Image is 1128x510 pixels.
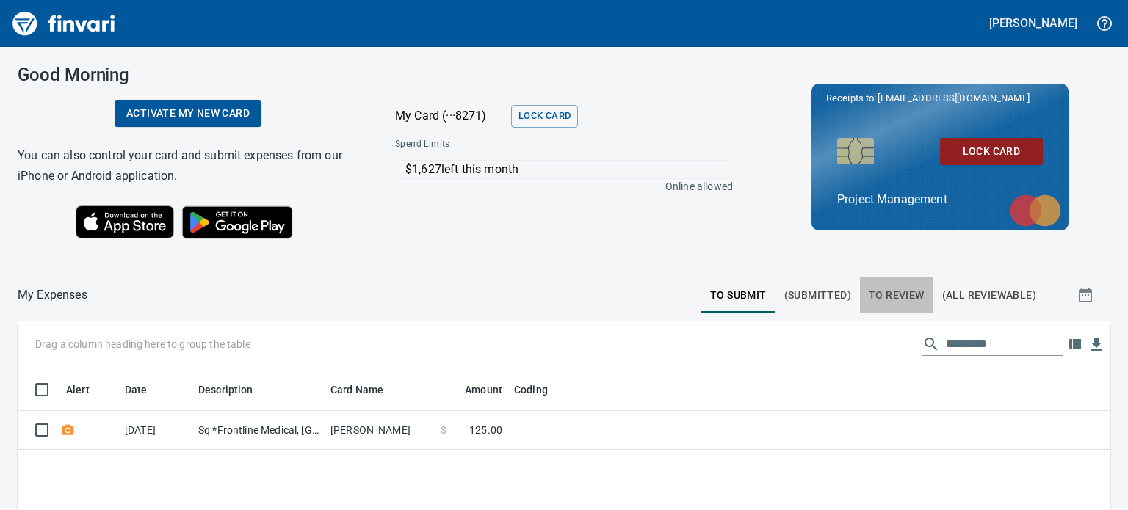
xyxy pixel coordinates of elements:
button: Choose columns to display [1063,333,1085,355]
p: Drag a column heading here to group the table [35,337,250,351]
span: Activate my new card [126,104,250,123]
p: $1,627 left this month [405,161,730,178]
span: (All Reviewable) [942,286,1036,305]
nav: breadcrumb [18,286,87,304]
td: [DATE] [119,411,192,450]
p: Receipts to: [826,91,1054,106]
span: Card Name [330,381,383,398]
img: mastercard.svg [1002,187,1069,234]
span: $ [441,423,446,437]
span: Date [125,381,167,398]
span: [EMAIL_ADDRESS][DOMAIN_NAME] [876,91,1030,105]
span: Card Name [330,381,402,398]
span: Date [125,381,148,398]
button: Download Table [1085,334,1107,356]
h3: Good Morning [18,65,358,85]
p: Online allowed [383,179,733,194]
p: My Card (···8271) [395,107,505,125]
h5: [PERSON_NAME] [989,15,1077,31]
span: 125.00 [469,423,502,437]
span: Receipt Required [60,425,76,434]
span: To Review [869,286,925,305]
span: Lock Card [518,108,571,125]
img: Get it on Google Play [174,198,300,247]
span: Amount [446,381,502,398]
span: Spend Limits [395,137,590,152]
button: [PERSON_NAME] [986,12,1081,34]
img: Download on the App Store [76,205,174,238]
td: [PERSON_NAME] [325,411,435,450]
span: Amount [465,381,502,398]
p: My Expenses [18,286,87,304]
button: Show transactions within a particular date range [1063,277,1110,313]
span: Lock Card [952,142,1031,161]
a: Activate my new card [115,100,261,127]
span: To Submit [710,286,767,305]
button: Lock Card [940,138,1043,165]
h6: You can also control your card and submit expenses from our iPhone or Android application. [18,145,358,186]
td: Sq *Frontline Medical, [GEOGRAPHIC_DATA] WA [192,411,325,450]
span: (Submitted) [784,286,851,305]
img: Finvari [9,6,119,41]
span: Coding [514,381,548,398]
p: Project Management [837,191,1043,208]
span: Description [198,381,272,398]
button: Lock Card [511,105,578,128]
span: Alert [66,381,90,398]
span: Coding [514,381,567,398]
span: Alert [66,381,109,398]
span: Description [198,381,253,398]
